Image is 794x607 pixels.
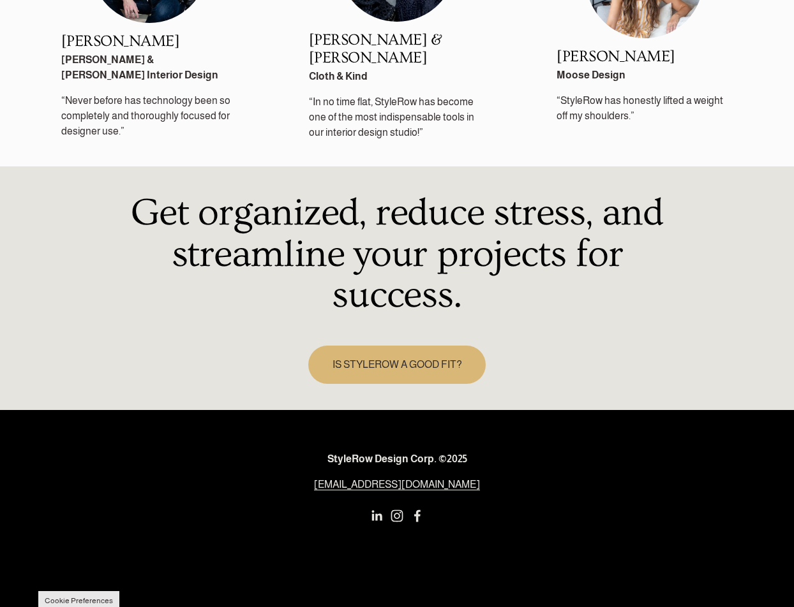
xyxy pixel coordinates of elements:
[61,93,237,139] p: “Never before has technology been so completely and thoroughly focused for designer use.”
[411,509,424,522] a: Facebook
[314,477,480,492] a: [EMAIL_ADDRESS][DOMAIN_NAME]
[309,71,368,82] strong: Cloth & Kind
[61,33,237,50] h2: [PERSON_NAME]
[557,48,733,66] h2: [PERSON_NAME]
[309,94,485,140] p: “In no time flat, StyleRow has become one of the most indispensable tools in our interior design ...
[370,509,383,522] a: LinkedIn
[327,453,467,464] strong: StyleRow Design Corp. ©2025
[391,509,403,522] a: Instagram
[61,54,218,80] strong: [PERSON_NAME] & [PERSON_NAME] Interior Design
[557,93,733,124] p: “StyleRow has honestly lifted a weight off my shoulders.”
[557,69,625,80] strong: Moose Design
[309,31,485,67] h2: [PERSON_NAME] & [PERSON_NAME]
[124,193,670,316] h1: Get organized, reduce stress, and streamline your projects for success.
[308,346,486,384] a: IS STYLEROW A GOOD FIT?
[45,596,113,605] button: Cookie Preferences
